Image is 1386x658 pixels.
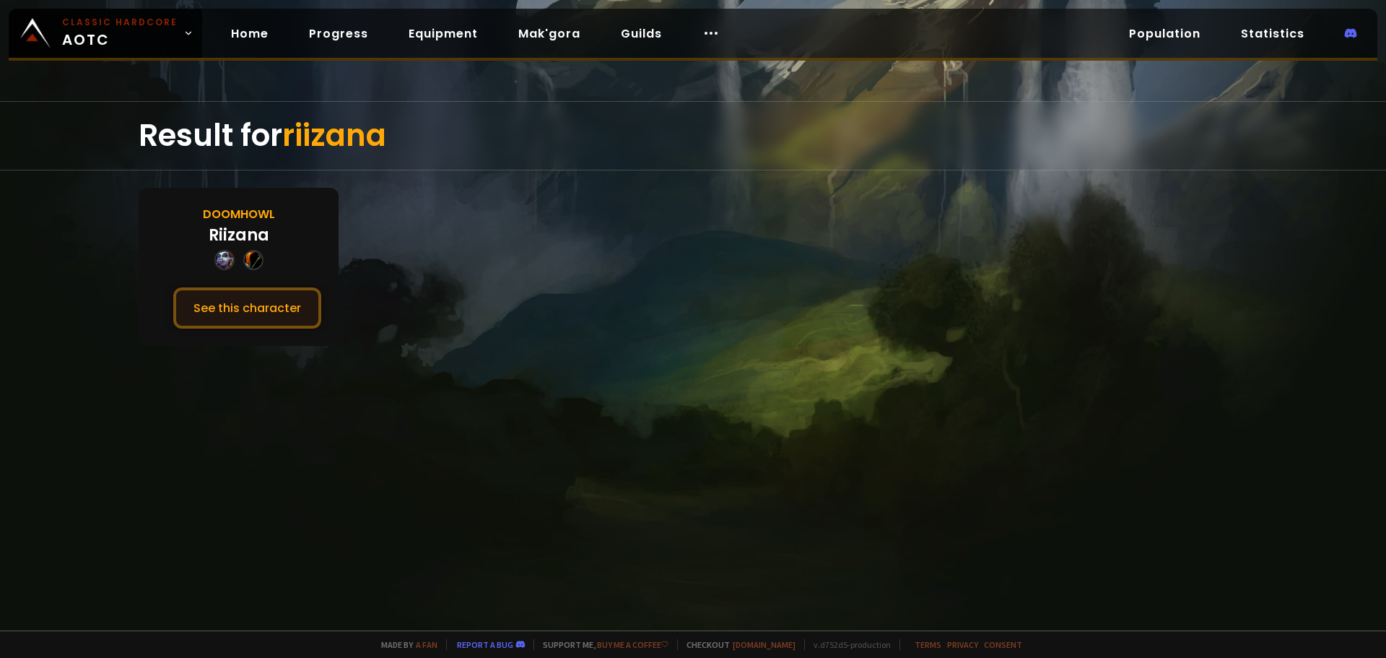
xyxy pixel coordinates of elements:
[507,19,592,48] a: Mak'gora
[597,639,668,650] a: Buy me a coffee
[372,639,437,650] span: Made by
[203,205,275,223] div: Doomhowl
[533,639,668,650] span: Support me,
[282,114,386,157] span: riizana
[984,639,1022,650] a: Consent
[1117,19,1212,48] a: Population
[397,19,489,48] a: Equipment
[1229,19,1316,48] a: Statistics
[457,639,513,650] a: Report a bug
[9,9,202,58] a: Classic HardcoreAOTC
[947,639,978,650] a: Privacy
[139,102,1247,170] div: Result for
[733,639,796,650] a: [DOMAIN_NAME]
[62,16,178,29] small: Classic Hardcore
[609,19,674,48] a: Guilds
[209,223,269,247] div: Riizana
[173,287,321,329] button: See this character
[297,19,380,48] a: Progress
[416,639,437,650] a: a fan
[219,19,280,48] a: Home
[915,639,941,650] a: Terms
[677,639,796,650] span: Checkout
[804,639,891,650] span: v. d752d5 - production
[62,16,178,51] span: AOTC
